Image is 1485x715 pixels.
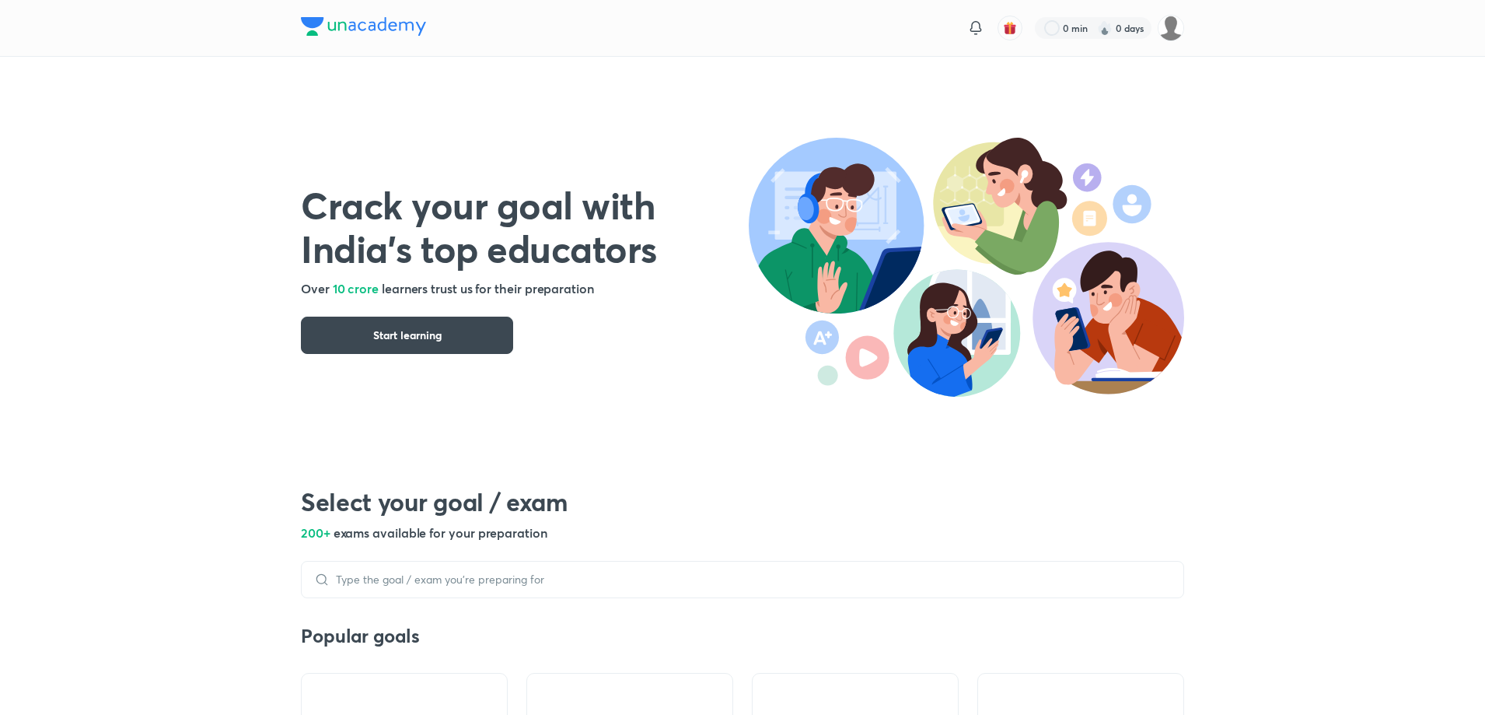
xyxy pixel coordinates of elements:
[373,328,442,343] span: Start learning
[330,573,1171,586] input: Type the goal / exam you’re preparing for
[301,17,426,40] a: Company Logo
[1003,21,1017,35] img: avatar
[998,16,1022,40] button: avatar
[1158,15,1184,41] img: Piali K
[334,524,547,541] span: exams available for your preparation
[301,486,1184,517] h2: Select your goal / exam
[301,524,1184,542] h5: 200+
[1097,20,1113,36] img: streak
[301,183,749,270] h1: Crack your goal with India’s top educators
[749,138,1184,397] img: header
[301,17,426,36] img: Company Logo
[301,279,749,298] h5: Over learners trust us for their preparation
[301,317,513,354] button: Start learning
[333,280,379,296] span: 10 crore
[301,623,1184,648] h3: Popular goals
